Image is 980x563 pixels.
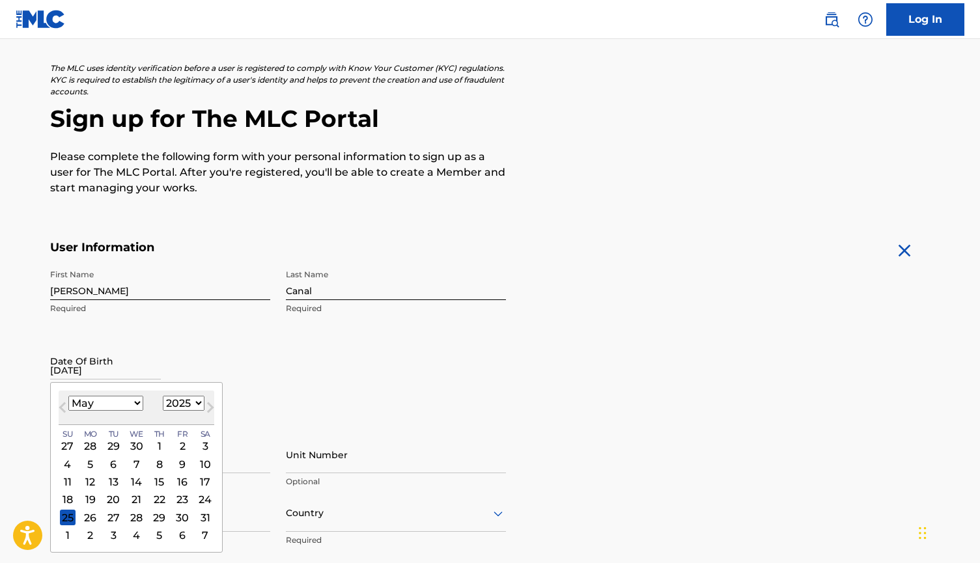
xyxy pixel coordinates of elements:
div: Choose Monday, May 26th, 2025 [82,510,98,525]
div: Choose Tuesday, May 27th, 2025 [105,510,121,525]
a: Public Search [819,7,845,33]
span: Su [62,428,72,439]
div: Choose Sunday, June 1st, 2025 [59,527,75,543]
img: MLC Logo [16,10,66,29]
div: Choose Friday, June 6th, 2025 [175,527,190,543]
p: Required [286,303,506,314]
a: Log In [886,3,964,36]
div: Choose Wednesday, May 14th, 2025 [128,474,144,489]
div: Choose Monday, April 28th, 2025 [82,438,98,454]
p: Required [286,534,506,546]
h5: User Information [50,240,506,255]
h5: Personal Address [50,422,931,437]
div: Choose Sunday, May 25th, 2025 [59,510,75,525]
div: Choose Monday, June 2nd, 2025 [82,527,98,543]
div: Choose Thursday, May 1st, 2025 [151,438,167,454]
p: Required [50,303,270,314]
div: Choose Monday, May 12th, 2025 [82,474,98,489]
span: Sa [200,428,210,439]
img: help [858,12,873,27]
span: Mo [83,428,96,439]
button: Next Month [200,400,221,420]
div: Choose Tuesday, May 6th, 2025 [105,456,121,472]
div: Choose Wednesday, May 28th, 2025 [128,510,144,525]
div: Choose Date [50,382,223,553]
div: Month May, 2025 [59,437,214,544]
div: Drag [919,514,927,553]
p: The MLC uses identity verification before a user is registered to comply with Know Your Customer ... [50,62,506,98]
div: Choose Saturday, May 3rd, 2025 [197,438,213,454]
div: Choose Friday, May 9th, 2025 [175,456,190,472]
p: Optional [286,476,506,487]
div: Choose Wednesday, May 21st, 2025 [128,491,144,507]
span: Th [154,428,164,439]
div: Choose Sunday, May 11th, 2025 [59,474,75,489]
div: Choose Tuesday, May 20th, 2025 [105,491,121,507]
span: We [129,428,143,439]
div: Choose Tuesday, June 3rd, 2025 [105,527,121,543]
div: Choose Saturday, May 31st, 2025 [197,510,213,525]
span: Tu [108,428,118,439]
div: Choose Saturday, May 17th, 2025 [197,474,213,489]
div: Choose Thursday, May 22nd, 2025 [151,491,167,507]
iframe: Chat Widget [915,501,980,563]
div: Choose Friday, May 2nd, 2025 [175,438,190,454]
div: Choose Saturday, May 10th, 2025 [197,456,213,472]
div: Choose Sunday, April 27th, 2025 [59,438,75,454]
div: Choose Friday, May 30th, 2025 [175,510,190,525]
div: Choose Tuesday, April 29th, 2025 [105,438,121,454]
div: Choose Sunday, May 18th, 2025 [59,491,75,507]
h2: Sign up for The MLC Portal [50,104,931,133]
div: Choose Sunday, May 4th, 2025 [59,456,75,472]
div: Choose Friday, May 16th, 2025 [175,474,190,489]
div: Help [852,7,878,33]
div: Choose Monday, May 5th, 2025 [82,456,98,472]
p: Please complete the following form with your personal information to sign up as a user for The ML... [50,149,506,196]
div: Choose Saturday, May 24th, 2025 [197,491,213,507]
div: Choose Saturday, June 7th, 2025 [197,527,213,543]
div: Choose Thursday, June 5th, 2025 [151,527,167,543]
div: Choose Wednesday, May 7th, 2025 [128,456,144,472]
span: Fr [176,428,187,439]
div: Choose Thursday, May 29th, 2025 [151,510,167,525]
div: Choose Friday, May 23rd, 2025 [175,491,190,507]
div: Choose Tuesday, May 13th, 2025 [105,474,121,489]
div: Choose Thursday, May 8th, 2025 [151,456,167,472]
button: Previous Month [52,400,73,420]
img: search [824,12,839,27]
div: Choose Wednesday, June 4th, 2025 [128,527,144,543]
div: Choose Monday, May 19th, 2025 [82,491,98,507]
img: close [894,240,915,261]
div: Choose Thursday, May 15th, 2025 [151,474,167,489]
div: Choose Wednesday, April 30th, 2025 [128,438,144,454]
